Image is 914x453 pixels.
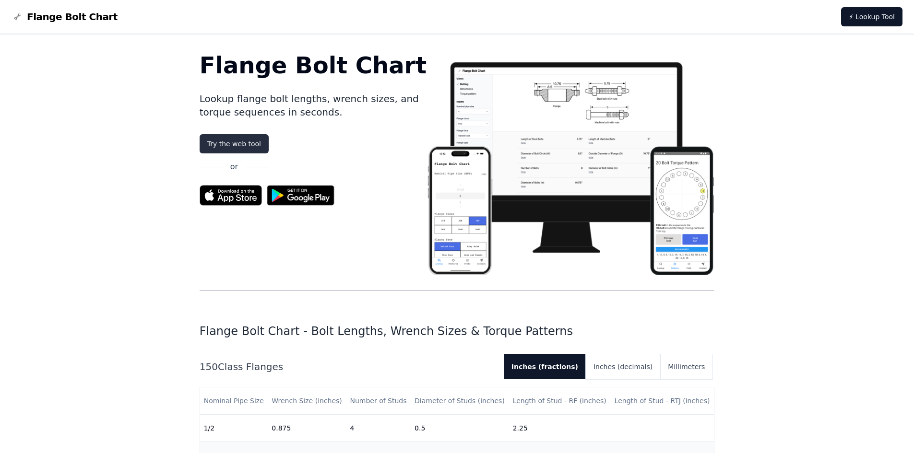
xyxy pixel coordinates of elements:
td: 0.875 [268,415,346,442]
button: Inches (fractions) [504,354,586,379]
th: Diameter of Studs (inches) [411,387,509,415]
td: 1/2 [200,415,268,442]
p: or [230,161,238,173]
h2: 150 Class Flanges [200,360,496,373]
img: Flange Bolt Chart Logo [12,11,23,23]
img: Flange bolt chart app screenshot [427,54,714,275]
th: Nominal Pipe Size [200,387,268,415]
th: Length of Stud - RTJ (inches) [611,387,714,415]
span: Flange Bolt Chart [27,10,118,23]
img: Get it on Google Play [262,180,340,210]
td: 0.5 [411,415,509,442]
a: Try the web tool [200,134,269,153]
th: Length of Stud - RF (inches) [509,387,611,415]
td: 4 [346,415,411,442]
button: Inches (decimals) [586,354,660,379]
td: 2.25 [509,415,611,442]
a: Flange Bolt Chart LogoFlange Bolt Chart [12,10,118,23]
a: ⚡ Lookup Tool [841,7,902,26]
h1: Flange Bolt Chart [200,54,427,77]
th: Number of Studs [346,387,411,415]
p: Lookup flange bolt lengths, wrench sizes, and torque sequences in seconds. [200,92,427,119]
h1: Flange Bolt Chart - Bolt Lengths, Wrench Sizes & Torque Patterns [200,324,715,339]
img: App Store badge for the Flange Bolt Chart app [200,185,262,206]
button: Millimeters [660,354,712,379]
th: Wrench Size (inches) [268,387,346,415]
